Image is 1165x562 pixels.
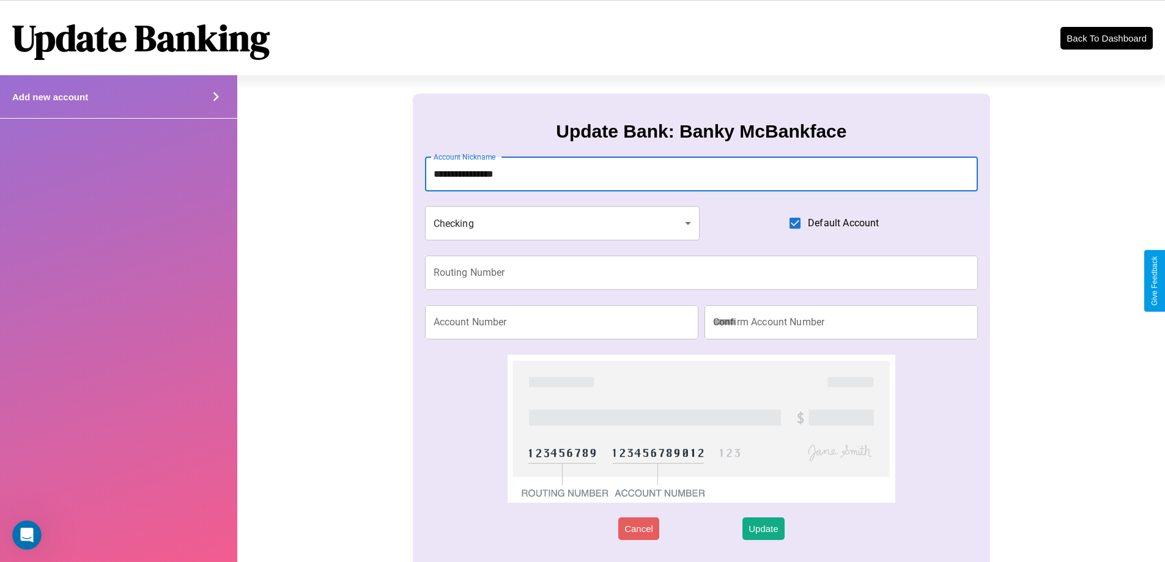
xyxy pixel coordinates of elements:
label: Account Nickname [434,152,496,162]
h4: Add new account [12,92,88,102]
button: Cancel [618,517,659,540]
h3: Update Bank: Banky McBankface [556,121,846,142]
div: Checking [425,206,700,240]
button: Update [742,517,784,540]
button: Back To Dashboard [1060,27,1153,50]
div: Give Feedback [1150,256,1159,306]
img: check [508,355,895,503]
span: Default Account [808,216,879,231]
h1: Update Banking [12,13,270,63]
iframe: Intercom live chat [12,520,42,550]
